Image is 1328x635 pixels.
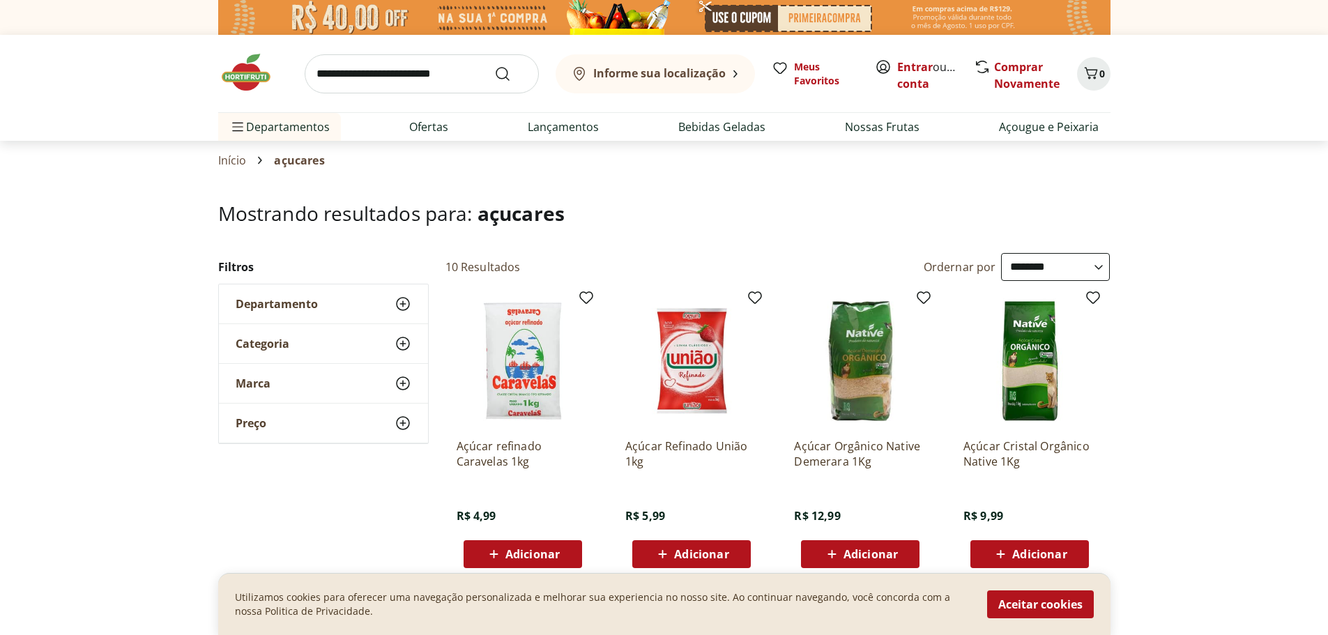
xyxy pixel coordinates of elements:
a: Meus Favoritos [772,60,858,88]
a: Açougue e Peixaria [999,118,1099,135]
button: Categoria [219,324,428,363]
span: Adicionar [505,549,560,560]
a: Açúcar Cristal Orgânico Native 1Kg [963,438,1096,469]
span: Adicionar [674,549,728,560]
a: Açúcar Refinado União 1kg [625,438,758,469]
span: R$ 4,99 [457,508,496,523]
span: R$ 5,99 [625,508,665,523]
img: Açúcar Refinado União 1kg [625,295,758,427]
span: açucares [478,200,565,227]
a: Nossas Frutas [845,118,919,135]
span: Departamentos [229,110,330,144]
button: Adicionar [632,540,751,568]
span: açucares [274,154,324,167]
label: Ordernar por [924,259,996,275]
h2: Filtros [218,253,429,281]
button: Aceitar cookies [987,590,1094,618]
button: Departamento [219,284,428,323]
span: Adicionar [1012,549,1067,560]
a: Criar conta [897,59,974,91]
button: Adicionar [464,540,582,568]
p: Utilizamos cookies para oferecer uma navegação personalizada e melhorar sua experiencia no nosso ... [235,590,970,618]
button: Adicionar [970,540,1089,568]
button: Marca [219,364,428,403]
img: Açúcar refinado Caravelas 1kg [457,295,589,427]
span: R$ 12,99 [794,508,840,523]
a: Açúcar refinado Caravelas 1kg [457,438,589,469]
b: Informe sua localização [593,66,726,81]
a: Ofertas [409,118,448,135]
span: Departamento [236,297,318,311]
a: Lançamentos [528,118,599,135]
button: Submit Search [494,66,528,82]
a: Bebidas Geladas [678,118,765,135]
button: Carrinho [1077,57,1111,91]
h2: 10 Resultados [445,259,521,275]
img: Açúcar Orgânico Native Demerara 1Kg [794,295,926,427]
button: Adicionar [801,540,919,568]
span: Adicionar [844,549,898,560]
a: Comprar Novamente [994,59,1060,91]
button: Menu [229,110,246,144]
span: 0 [1099,67,1105,80]
a: Entrar [897,59,933,75]
span: ou [897,59,959,92]
span: Categoria [236,337,289,351]
input: search [305,54,539,93]
a: Início [218,154,247,167]
span: Meus Favoritos [794,60,858,88]
span: Marca [236,376,270,390]
span: Preço [236,416,266,430]
a: Açúcar Orgânico Native Demerara 1Kg [794,438,926,469]
h1: Mostrando resultados para: [218,202,1111,224]
img: Hortifruti [218,52,288,93]
img: Açúcar Cristal Orgânico Native 1Kg [963,295,1096,427]
button: Preço [219,404,428,443]
span: R$ 9,99 [963,508,1003,523]
button: Informe sua localização [556,54,755,93]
